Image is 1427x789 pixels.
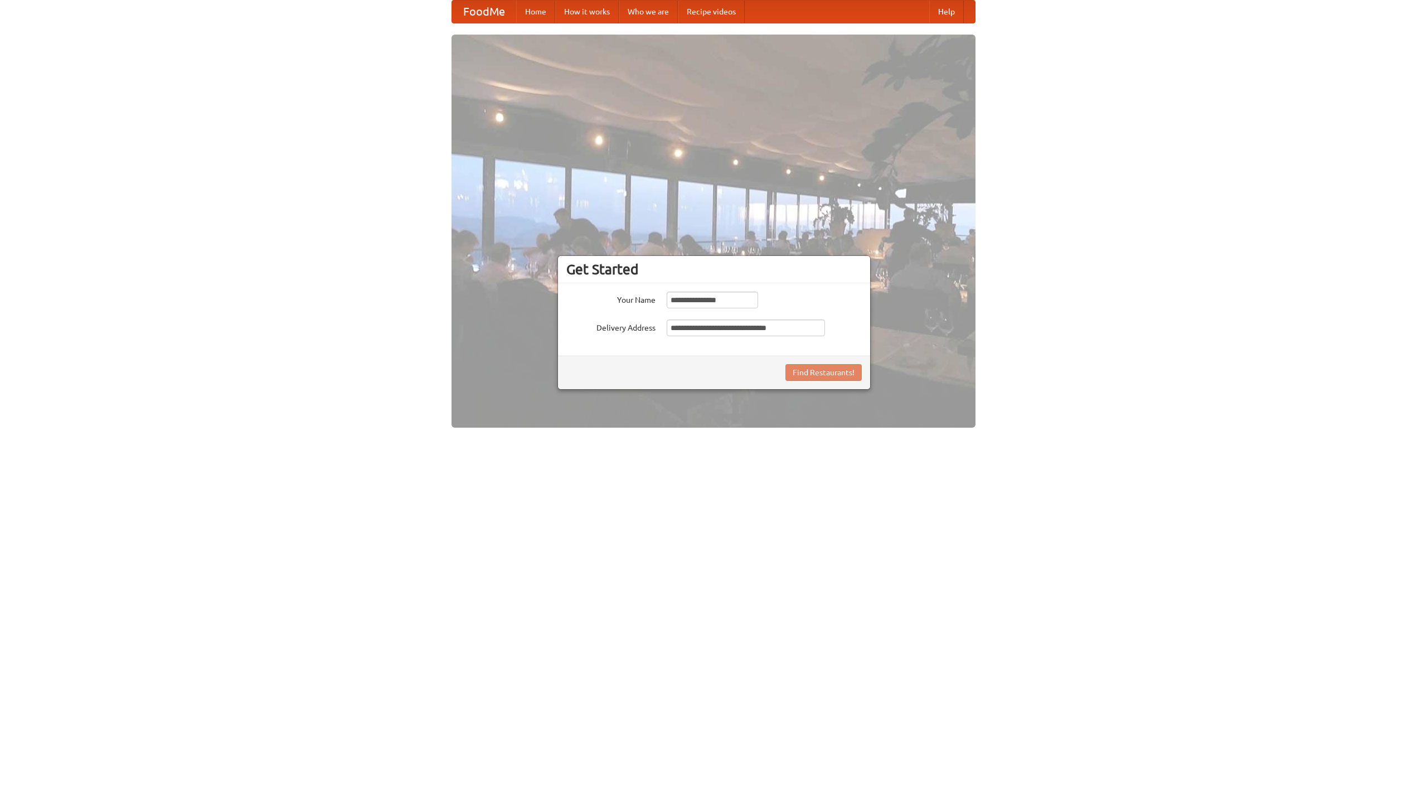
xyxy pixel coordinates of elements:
h3: Get Started [566,261,862,278]
a: FoodMe [452,1,516,23]
label: Delivery Address [566,320,656,333]
a: How it works [555,1,619,23]
a: Who we are [619,1,678,23]
label: Your Name [566,292,656,306]
a: Help [929,1,964,23]
a: Home [516,1,555,23]
a: Recipe videos [678,1,745,23]
button: Find Restaurants! [785,364,862,381]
